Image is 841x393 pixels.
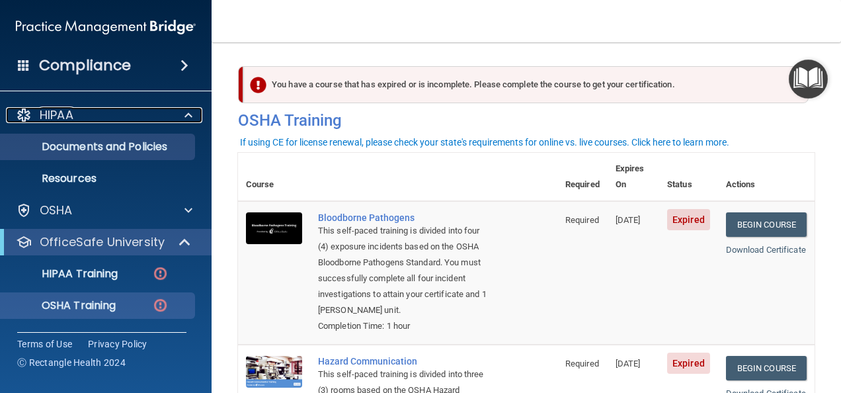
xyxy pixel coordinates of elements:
img: danger-circle.6113f641.png [152,297,169,314]
a: Begin Course [726,212,807,237]
a: Terms of Use [17,337,72,351]
div: You have a course that has expired or is incomplete. Please complete the course to get your certi... [243,66,809,103]
p: Documents and Policies [9,140,189,153]
img: PMB logo [16,14,196,40]
img: danger-circle.6113f641.png [152,265,169,282]
a: Hazard Communication [318,356,491,367]
span: [DATE] [616,359,641,369]
p: OSHA [40,202,73,218]
div: This self-paced training is divided into four (4) exposure incidents based on the OSHA Bloodborne... [318,223,491,318]
h4: OSHA Training [238,111,815,130]
span: Expired [667,353,710,374]
a: Download Certificate [726,245,806,255]
span: Required [565,215,599,225]
a: Bloodborne Pathogens [318,212,491,223]
th: Course [238,153,310,201]
button: Open Resource Center [789,60,828,99]
a: HIPAA [16,107,192,123]
p: HIPAA Training [9,267,118,281]
img: exclamation-circle-solid-danger.72ef9ffc.png [250,77,266,93]
span: Required [565,359,599,369]
th: Required [557,153,608,201]
div: If using CE for license renewal, please check your state's requirements for online vs. live cours... [240,138,729,147]
p: Resources [9,172,189,185]
th: Expires On [608,153,659,201]
th: Actions [718,153,815,201]
a: OfficeSafe University [16,234,192,250]
button: If using CE for license renewal, please check your state's requirements for online vs. live cours... [238,136,731,149]
a: Privacy Policy [88,337,147,351]
h4: Compliance [39,56,131,75]
p: OfficeSafe University [40,234,165,250]
div: Completion Time: 1 hour [318,318,491,334]
a: OSHA [16,202,192,218]
a: Begin Course [726,356,807,380]
p: Continuing Education [9,331,189,344]
p: HIPAA [40,107,73,123]
span: Ⓒ Rectangle Health 2024 [17,356,126,369]
th: Status [659,153,718,201]
p: OSHA Training [9,299,116,312]
span: [DATE] [616,215,641,225]
span: Expired [667,209,710,230]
